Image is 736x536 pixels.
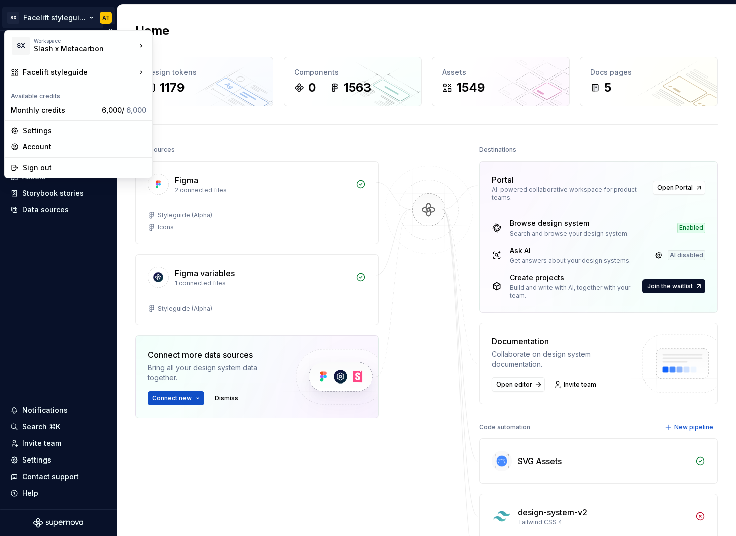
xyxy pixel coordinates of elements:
[23,126,146,136] div: Settings
[102,106,146,114] span: 6,000 /
[12,37,30,55] div: SX
[23,67,136,78] div: Facelift styleguide
[7,86,150,102] div: Available credits
[126,106,146,114] span: 6,000
[11,105,98,115] div: Monthly credits
[34,44,119,54] div: Slash x Metacarbon
[34,38,136,44] div: Workspace
[23,142,146,152] div: Account
[23,163,146,173] div: Sign out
